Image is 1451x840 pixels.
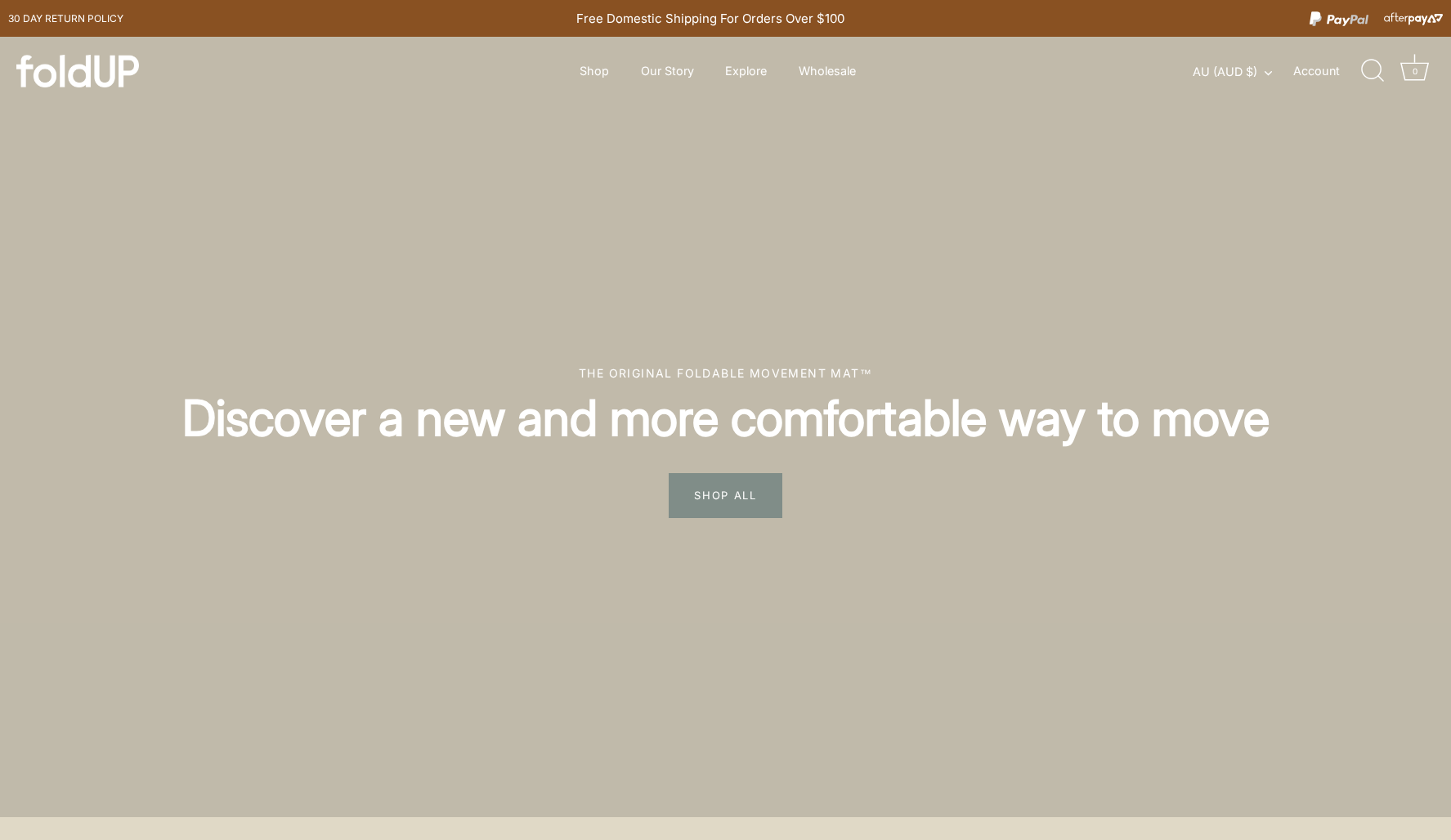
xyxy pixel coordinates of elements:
[1397,53,1433,89] a: Cart
[784,56,870,87] a: Wholesale
[16,55,259,87] a: foldUP
[1193,65,1290,79] button: AU (AUD $)
[1407,63,1423,79] div: 0
[626,56,708,87] a: Our Story
[74,364,1377,382] div: The original foldable movement mat™
[16,55,139,87] img: foldUP
[711,56,781,87] a: Explore
[540,56,896,87] div: Primary navigation
[1355,53,1391,89] a: Search
[1293,61,1368,81] a: Account
[8,9,123,29] a: 30 day Return policy
[566,56,624,87] a: Shop
[74,387,1377,449] h2: Discover a new and more comfortable way to move
[669,473,782,517] span: SHOP ALL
